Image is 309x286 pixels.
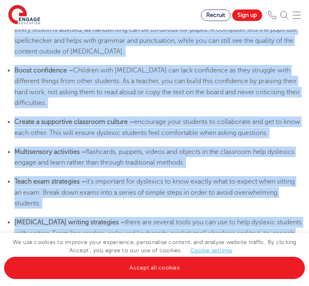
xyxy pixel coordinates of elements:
[201,9,231,21] a: Recruit
[14,15,300,55] span: Letting a pupil with [MEDICAL_DATA] submit work on a computer for every lesson is advised, as han...
[280,11,288,19] img: Search
[4,257,305,279] a: Accept all cookies
[14,148,86,156] b: Multisensory activities –
[14,178,295,207] span: it’s important for dyslexics to know exactly what to expect when sitting an exam. Break down exam...
[14,148,294,166] span: flashcards, puppets, videos and objects in the classroom help dyslexics engage and learn rather t...
[190,247,233,253] a: Cookie settings
[268,11,276,19] img: Phone
[4,239,305,271] span: We use cookies to improve your experience, personalise content, and analyse website traffic. By c...
[14,219,125,226] b: [MEDICAL_DATA] writing strategies –
[293,11,301,19] img: Mobile Menu
[14,118,134,126] b: Create a supportive classroom culture –
[206,12,225,18] span: Recruit
[14,67,300,107] span: Children with [MEDICAL_DATA] can lack confidence as they struggle with different things from othe...
[14,118,300,136] span: encourage your students to collaborate and get to know each other. This will ensure dyslexic stud...
[8,5,40,26] img: Engage Education
[14,67,73,74] b: Boost confidence –
[14,178,86,185] b: Teach exam strategies –
[232,9,262,21] a: Sign up
[14,219,302,248] span: there are several tools you can use to help dyslexic students with writing. From line readers, co...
